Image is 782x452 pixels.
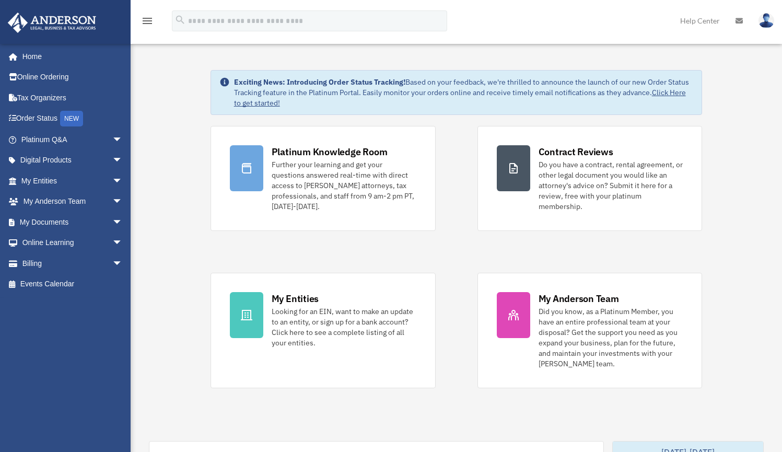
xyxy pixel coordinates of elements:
a: Online Ordering [7,67,138,88]
a: My Entities Looking for an EIN, want to make an update to an entity, or sign up for a bank accoun... [211,273,436,388]
span: arrow_drop_down [112,212,133,233]
a: My Entitiesarrow_drop_down [7,170,138,191]
a: Order StatusNEW [7,108,138,130]
a: Platinum Q&Aarrow_drop_down [7,129,138,150]
div: Did you know, as a Platinum Member, you have an entire professional team at your disposal? Get th... [539,306,683,369]
div: My Entities [272,292,319,305]
strong: Exciting News: Introducing Order Status Tracking! [234,77,405,87]
a: menu [141,18,154,27]
div: NEW [60,111,83,126]
div: Looking for an EIN, want to make an update to an entity, or sign up for a bank account? Click her... [272,306,416,348]
a: My Documentsarrow_drop_down [7,212,138,233]
span: arrow_drop_down [112,150,133,171]
a: Digital Productsarrow_drop_down [7,150,138,171]
a: Tax Organizers [7,87,138,108]
span: arrow_drop_down [112,129,133,150]
div: Do you have a contract, rental agreement, or other legal document you would like an attorney's ad... [539,159,683,212]
a: Click Here to get started! [234,88,686,108]
a: Online Learningarrow_drop_down [7,233,138,253]
a: Home [7,46,133,67]
div: Further your learning and get your questions answered real-time with direct access to [PERSON_NAM... [272,159,416,212]
div: Based on your feedback, we're thrilled to announce the launch of our new Order Status Tracking fe... [234,77,694,108]
img: User Pic [758,13,774,28]
span: arrow_drop_down [112,233,133,254]
a: Platinum Knowledge Room Further your learning and get your questions answered real-time with dire... [211,126,436,231]
img: Anderson Advisors Platinum Portal [5,13,99,33]
div: Platinum Knowledge Room [272,145,388,158]
i: search [174,14,186,26]
span: arrow_drop_down [112,170,133,192]
a: Contract Reviews Do you have a contract, rental agreement, or other legal document you would like... [477,126,703,231]
div: Contract Reviews [539,145,613,158]
a: My Anderson Team Did you know, as a Platinum Member, you have an entire professional team at your... [477,273,703,388]
a: Billingarrow_drop_down [7,253,138,274]
span: arrow_drop_down [112,253,133,274]
span: arrow_drop_down [112,191,133,213]
a: My Anderson Teamarrow_drop_down [7,191,138,212]
i: menu [141,15,154,27]
div: My Anderson Team [539,292,619,305]
a: Events Calendar [7,274,138,295]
